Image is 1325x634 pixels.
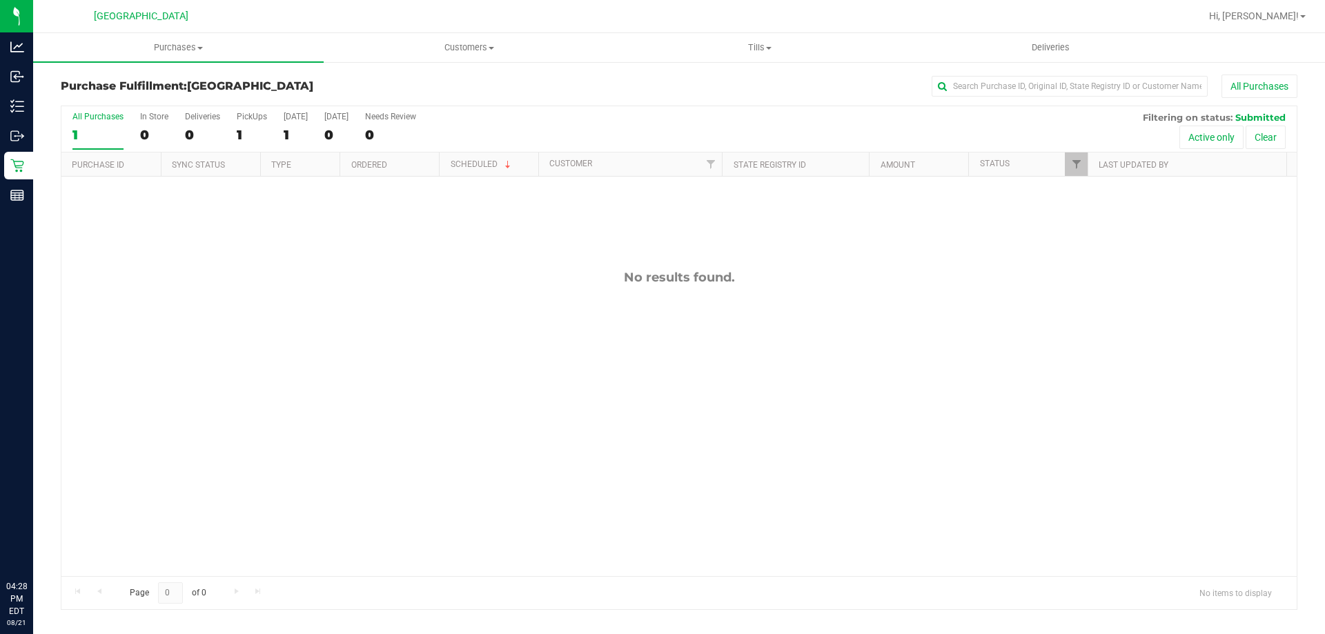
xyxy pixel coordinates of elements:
inline-svg: Outbound [10,129,24,143]
inline-svg: Inbound [10,70,24,83]
div: [DATE] [284,112,308,121]
a: Purchases [33,33,324,62]
div: 0 [365,127,416,143]
span: Deliveries [1013,41,1088,54]
div: PickUps [237,112,267,121]
a: Customers [324,33,614,62]
span: Hi, [PERSON_NAME]! [1209,10,1299,21]
iframe: Resource center [14,524,55,565]
input: Search Purchase ID, Original ID, State Registry ID or Customer Name... [932,76,1208,97]
a: Customer [549,159,592,168]
p: 08/21 [6,617,27,628]
div: 0 [140,127,168,143]
inline-svg: Analytics [10,40,24,54]
div: 1 [237,127,267,143]
a: Ordered [351,160,387,170]
div: 1 [72,127,124,143]
a: Filter [699,152,722,176]
button: Active only [1179,126,1244,149]
span: Page of 0 [118,582,217,604]
a: Purchase ID [72,160,124,170]
div: Deliveries [185,112,220,121]
span: No items to display [1188,582,1283,603]
div: No results found. [61,270,1297,285]
a: Deliveries [905,33,1196,62]
span: Customers [324,41,614,54]
button: Clear [1246,126,1286,149]
a: Amount [881,160,915,170]
div: Needs Review [365,112,416,121]
span: Purchases [33,41,324,54]
div: 0 [324,127,349,143]
span: Submitted [1235,112,1286,123]
a: Status [980,159,1010,168]
div: In Store [140,112,168,121]
span: Filtering on status: [1143,112,1233,123]
a: Scheduled [451,159,513,169]
a: Type [271,160,291,170]
h3: Purchase Fulfillment: [61,80,473,92]
div: 1 [284,127,308,143]
inline-svg: Inventory [10,99,24,113]
span: Tills [615,41,904,54]
inline-svg: Reports [10,188,24,202]
inline-svg: Retail [10,159,24,172]
div: All Purchases [72,112,124,121]
div: 0 [185,127,220,143]
div: [DATE] [324,112,349,121]
button: All Purchases [1221,75,1297,98]
a: Last Updated By [1099,160,1168,170]
p: 04:28 PM EDT [6,580,27,617]
a: Filter [1065,152,1088,176]
span: [GEOGRAPHIC_DATA] [94,10,188,22]
a: Sync Status [172,160,225,170]
a: Tills [614,33,905,62]
a: State Registry ID [734,160,806,170]
span: [GEOGRAPHIC_DATA] [187,79,313,92]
